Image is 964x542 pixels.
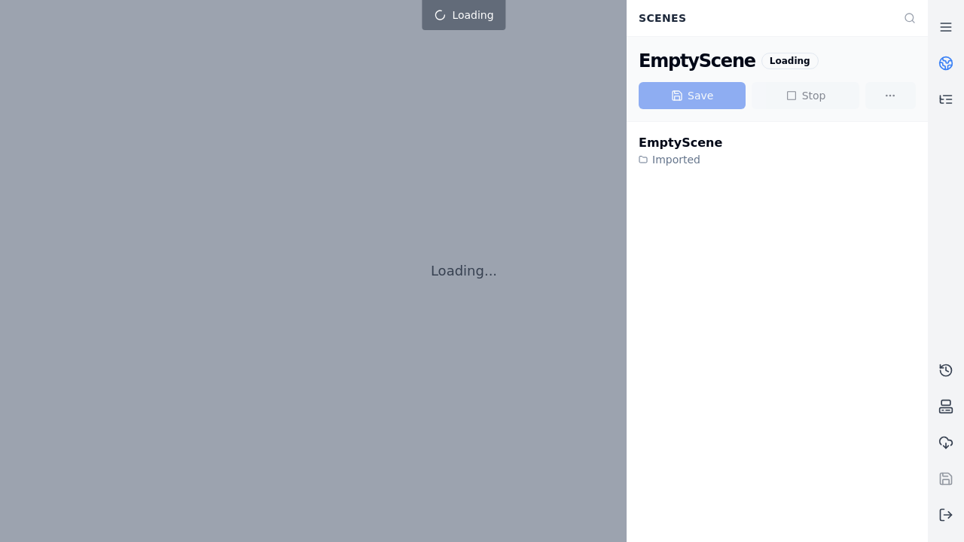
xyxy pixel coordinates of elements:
div: Loading [761,53,819,69]
div: Imported [639,152,722,167]
span: Loading [452,8,493,23]
div: EmptyScene [639,134,722,152]
div: Scenes [630,4,895,32]
div: EmptyScene [639,49,755,73]
p: Loading... [431,260,497,282]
